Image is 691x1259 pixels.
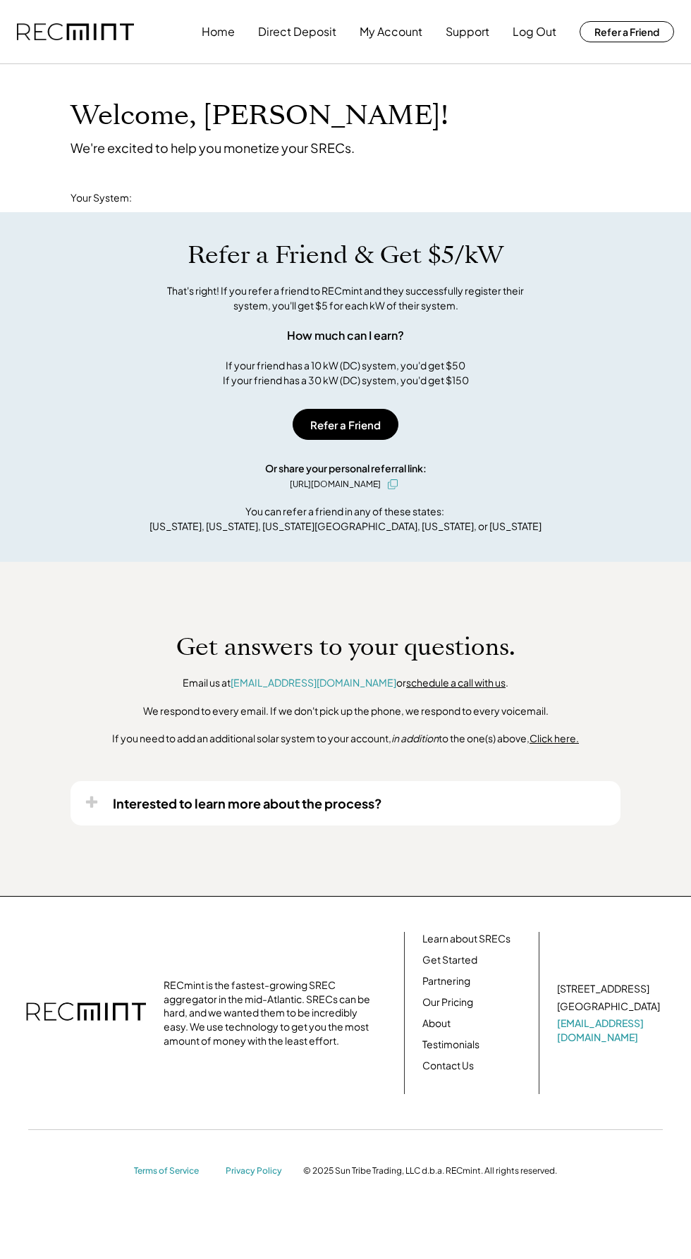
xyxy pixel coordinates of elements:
[149,504,542,534] div: You can refer a friend in any of these states: [US_STATE], [US_STATE], [US_STATE][GEOGRAPHIC_DATA...
[223,358,469,388] div: If your friend has a 10 kW (DC) system, you'd get $50 If your friend has a 30 kW (DC) system, you...
[422,1038,479,1052] a: Testimonials
[446,18,489,46] button: Support
[391,732,439,744] em: in addition
[422,932,510,946] a: Learn about SRECs
[557,982,649,996] div: [STREET_ADDRESS]
[71,99,448,133] h1: Welcome, [PERSON_NAME]!
[17,23,134,41] img: recmint-logotype%403x.png
[231,676,396,689] a: [EMAIL_ADDRESS][DOMAIN_NAME]
[360,18,422,46] button: My Account
[71,140,355,156] div: We're excited to help you monetize your SRECs.
[164,978,375,1048] div: RECmint is the fastest-growing SREC aggregator in the mid-Atlantic. SRECs can be hard, and we wan...
[513,18,556,46] button: Log Out
[557,1017,663,1044] a: [EMAIL_ADDRESS][DOMAIN_NAME]
[530,732,579,744] u: Click here.
[406,676,506,689] a: schedule a call with us
[265,461,427,476] div: Or share your personal referral link:
[422,953,477,967] a: Get Started
[188,240,503,270] h1: Refer a Friend & Get $5/kW
[143,704,549,718] div: We respond to every email. If we don't pick up the phone, we respond to every voicemail.
[384,476,401,493] button: click to copy
[258,18,336,46] button: Direct Deposit
[422,974,470,988] a: Partnering
[226,1165,289,1177] a: Privacy Policy
[183,676,508,690] div: Email us at or .
[303,1165,557,1177] div: © 2025 Sun Tribe Trading, LLC d.b.a. RECmint. All rights reserved.
[112,732,579,746] div: If you need to add an additional solar system to your account, to the one(s) above,
[557,1000,660,1014] div: [GEOGRAPHIC_DATA]
[580,21,674,42] button: Refer a Friend
[422,1017,451,1031] a: About
[71,191,132,205] div: Your System:
[422,995,473,1009] a: Our Pricing
[176,632,515,662] h1: Get answers to your questions.
[422,1059,474,1073] a: Contact Us
[26,988,146,1038] img: recmint-logotype%403x.png
[287,327,404,344] div: How much can I earn?
[113,795,382,811] div: Interested to learn more about the process?
[202,18,235,46] button: Home
[152,283,539,313] div: That's right! If you refer a friend to RECmint and they successfully register their system, you'l...
[290,478,381,491] div: [URL][DOMAIN_NAME]
[293,409,398,440] button: Refer a Friend
[134,1165,212,1177] a: Terms of Service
